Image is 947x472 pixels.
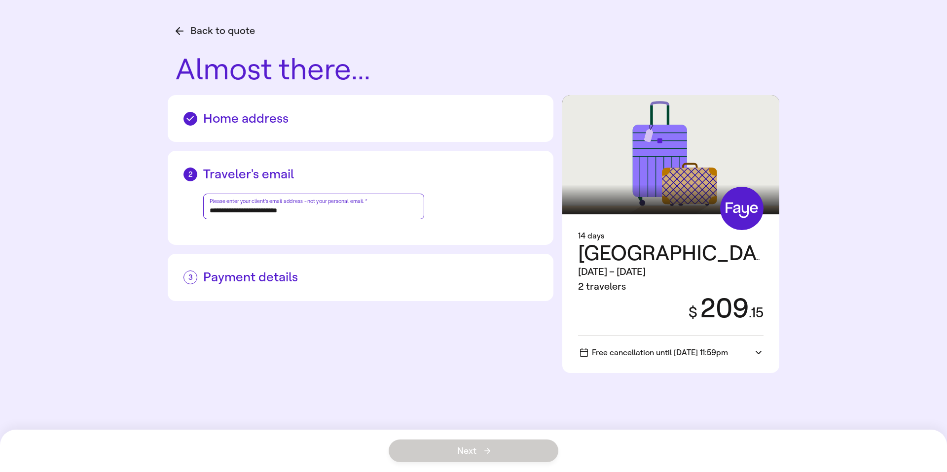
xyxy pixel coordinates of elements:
[183,111,538,126] h2: Home address
[578,230,764,242] div: 14 days
[389,439,558,462] button: Next
[209,196,368,206] label: Please enter your client’s email address - not your personal email.
[677,294,764,323] div: 209
[578,265,764,279] div: [DATE] – [DATE]
[689,303,697,321] span: $
[749,304,764,321] span: . 15
[176,24,255,38] button: Back to quote
[578,279,764,294] div: 2 travelers
[457,446,490,455] span: Next
[176,54,779,85] h1: Almost there...
[578,241,786,266] span: [GEOGRAPHIC_DATA]
[580,348,728,357] span: Free cancellation until [DATE] 11:59pm
[183,167,538,182] h2: Traveler's email
[183,270,538,285] h2: Payment details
